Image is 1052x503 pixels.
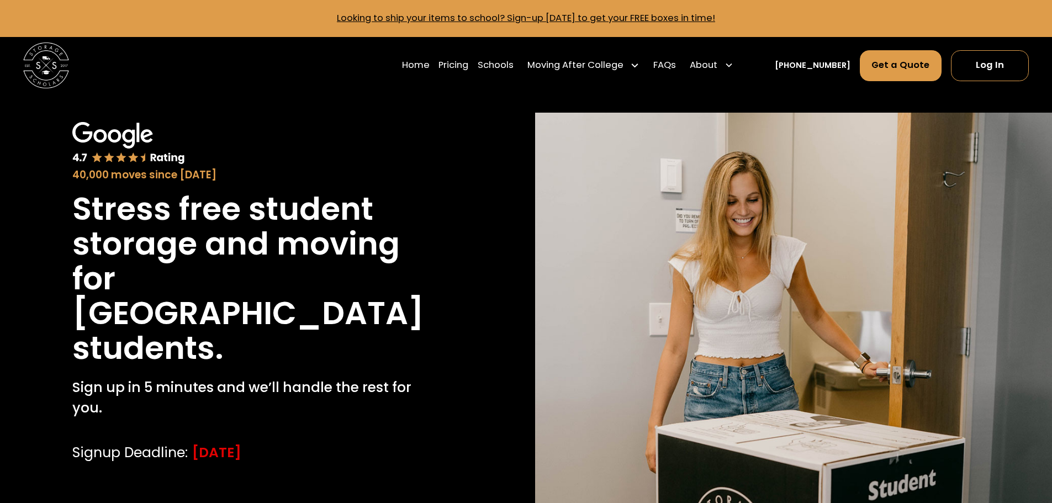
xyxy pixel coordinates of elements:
a: [PHONE_NUMBER] [775,60,850,72]
h1: students. [72,331,224,366]
a: Looking to ship your items to school? Sign-up [DATE] to get your FREE boxes in time! [337,12,715,24]
a: Log In [951,50,1029,81]
a: Schools [478,49,514,81]
h1: [GEOGRAPHIC_DATA] [72,296,424,331]
a: Get a Quote [860,50,942,81]
div: Moving After College [527,59,623,72]
img: Storage Scholars main logo [23,43,69,88]
div: About [685,49,738,81]
div: Moving After College [523,49,644,81]
p: Sign up in 5 minutes and we’ll handle the rest for you. [72,377,445,419]
img: Google 4.7 star rating [72,122,185,165]
h1: Stress free student storage and moving for [72,192,445,296]
div: 40,000 moves since [DATE] [72,167,445,183]
div: About [690,59,717,72]
a: FAQs [653,49,676,81]
a: Home [402,49,430,81]
div: [DATE] [192,442,241,463]
a: Pricing [438,49,468,81]
div: Signup Deadline: [72,442,188,463]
